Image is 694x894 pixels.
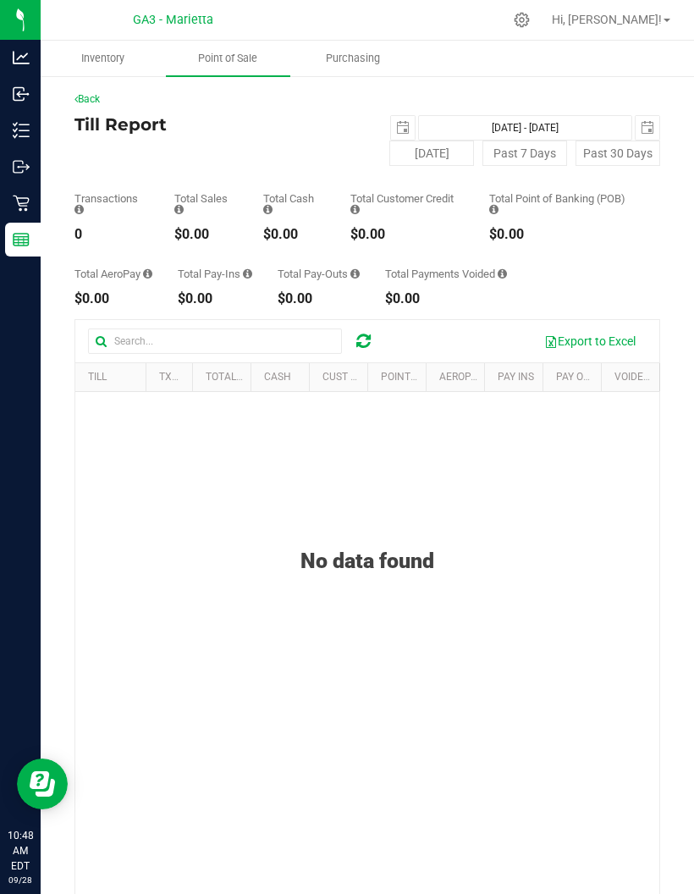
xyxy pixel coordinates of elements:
span: Hi, [PERSON_NAME]! [552,13,662,26]
div: $0.00 [278,292,360,306]
div: Total Customer Credit [350,193,464,215]
span: select [391,116,415,140]
i: Sum of all cash pay-outs removed from tills within the date range. [350,268,360,279]
a: AeroPay [439,371,482,383]
i: Sum of all cash pay-ins added to tills within the date range. [243,268,252,279]
h4: Till Report [74,115,367,134]
button: Export to Excel [533,327,647,356]
div: Total Pay-Ins [178,268,252,279]
a: Cust Credit [322,371,384,383]
div: No data found [75,506,659,573]
button: Past 7 Days [482,141,567,166]
span: Inventory [58,51,147,66]
div: Total Point of Banking (POB) [489,193,635,215]
span: select [636,116,659,140]
div: Total Cash [263,193,325,215]
div: 0 [74,228,149,241]
i: Sum of all successful, non-voided cash payment transaction amounts (excluding tips and transactio... [263,204,273,215]
a: Point of Banking (POB) [381,371,501,383]
p: 09/28 [8,874,33,886]
inline-svg: Inbound [13,86,30,102]
div: Transactions [74,193,149,215]
span: Point of Sale [175,51,280,66]
a: TXN Count [159,371,216,383]
inline-svg: Reports [13,231,30,248]
i: Sum of all successful AeroPay payment transaction amounts for all purchases in the date range. Ex... [143,268,152,279]
div: Manage settings [511,12,532,28]
a: Till [88,371,107,383]
div: Total Pay-Outs [278,268,360,279]
div: $0.00 [489,228,635,241]
inline-svg: Outbound [13,158,30,175]
div: $0.00 [385,292,507,306]
inline-svg: Analytics [13,49,30,66]
div: Total AeroPay [74,268,152,279]
a: Inventory [41,41,166,76]
a: Pay Outs [556,371,602,383]
iframe: Resource center [17,759,68,809]
div: Total Payments Voided [385,268,507,279]
div: Total Sales [174,193,239,215]
a: Point of Sale [166,41,291,76]
i: Sum of all voided payment transaction amounts (excluding tips and transaction fees) within the da... [498,268,507,279]
a: Back [74,93,100,105]
inline-svg: Retail [13,195,30,212]
span: GA3 - Marietta [133,13,213,27]
i: Count of all successful payment transactions, possibly including voids, refunds, and cash-back fr... [74,204,84,215]
input: Search... [88,328,342,354]
a: Purchasing [290,41,416,76]
button: [DATE] [389,141,474,166]
div: $0.00 [263,228,325,241]
button: Past 30 Days [576,141,660,166]
inline-svg: Inventory [13,122,30,139]
div: $0.00 [178,292,252,306]
i: Sum of all successful, non-voided payment transaction amounts (excluding tips and transaction fee... [174,204,184,215]
p: 10:48 AM EDT [8,828,33,874]
span: Purchasing [303,51,403,66]
div: $0.00 [174,228,239,241]
a: Total Sales [206,371,268,383]
a: Pay Ins [498,371,534,383]
div: $0.00 [74,292,152,306]
div: $0.00 [350,228,464,241]
i: Sum of all successful, non-voided payment transaction amounts using account credit as the payment... [350,204,360,215]
a: Cash [264,371,291,383]
i: Sum of the successful, non-voided point-of-banking payment transaction amounts, both via payment ... [489,204,498,215]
